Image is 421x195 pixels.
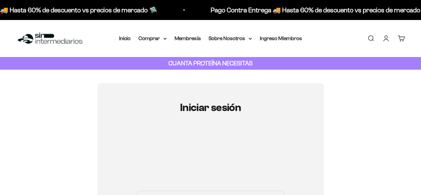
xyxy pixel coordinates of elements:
[137,133,284,183] iframe: Social Login Buttons
[175,35,201,41] a: Membresía
[119,35,131,41] a: Inicio
[137,102,284,113] h1: Iniciar sesión
[260,35,302,41] a: Ingreso Miembros
[168,60,253,67] strong: CUANTA PROTEÍNA NECESITAS
[209,34,252,43] summary: Sobre Nosotros
[139,34,167,43] summary: Comprar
